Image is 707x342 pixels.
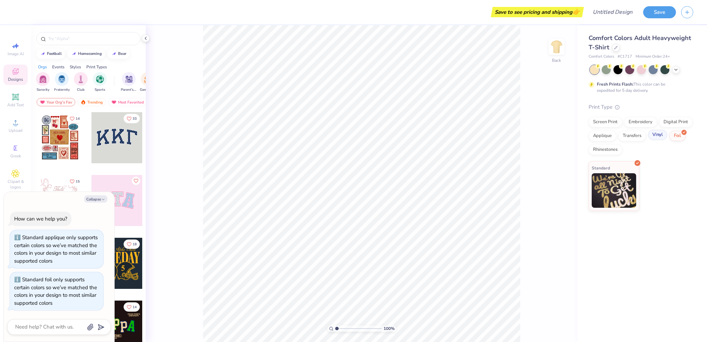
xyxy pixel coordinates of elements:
span: 100 % [384,325,395,332]
span: Standard [592,164,610,172]
span: Minimum Order: 24 + [636,54,670,60]
img: Parent's Weekend Image [125,75,133,83]
div: This color can be expedited for 5 day delivery. [597,81,682,94]
div: filter for Parent's Weekend [121,72,137,92]
div: filter for Fraternity [54,72,70,92]
span: Image AI [8,51,24,57]
button: Like [132,177,140,185]
span: 14 [133,305,137,309]
img: Back [550,40,563,54]
span: Comfort Colors [589,54,614,60]
button: Like [124,302,140,312]
div: Applique [589,131,616,141]
div: Print Type [589,103,693,111]
span: Greek [10,153,21,159]
img: Club Image [77,75,85,83]
button: Like [67,177,83,186]
div: Back [552,57,561,63]
div: How can we help you? [14,215,67,222]
div: Trending [77,98,106,106]
div: Orgs [38,64,47,70]
div: Standard applique only supports certain colors so we’ve matched the colors in your design to most... [14,234,98,264]
img: most_fav.gif [111,100,117,105]
div: Rhinestones [589,145,622,155]
div: Digital Print [659,117,693,127]
button: Like [67,114,83,123]
span: Clipart & logos [3,179,28,190]
span: Upload [9,128,22,133]
div: Your Org's Fav [37,98,75,106]
div: Save to see pricing and shipping [493,7,582,17]
img: Sports Image [96,75,104,83]
div: filter for Game Day [140,72,156,92]
span: # C1717 [618,54,632,60]
button: football [36,49,65,59]
img: trending.gif [80,100,86,105]
span: Add Text [7,102,24,108]
div: Most Favorited [108,98,147,106]
div: filter for Sports [93,72,107,92]
strong: Fresh Prints Flash: [597,81,633,87]
div: Transfers [618,131,646,141]
div: Standard foil only supports certain colors so we’ve matched the colors in your design to most sim... [14,276,97,306]
button: filter button [54,72,70,92]
img: Game Day Image [144,75,152,83]
input: Untitled Design [587,5,638,19]
img: Sorority Image [39,75,47,83]
span: 33 [133,117,137,120]
span: Fraternity [54,87,70,92]
span: Designs [8,77,23,82]
img: trend_line.gif [40,52,46,56]
div: Events [52,64,65,70]
button: filter button [74,72,88,92]
div: filter for Club [74,72,88,92]
span: Sports [95,87,105,92]
img: Fraternity Image [58,75,66,83]
span: Comfort Colors Adult Heavyweight T-Shirt [589,34,691,51]
span: Parent's Weekend [121,87,137,92]
div: Styles [70,64,81,70]
button: filter button [140,72,156,92]
div: football [47,52,62,56]
span: 👉 [572,8,580,16]
div: homecoming [78,52,102,56]
button: bear [107,49,129,59]
div: bear [118,52,126,56]
button: Like [124,240,140,249]
button: Like [124,114,140,123]
button: filter button [36,72,50,92]
img: most_fav.gif [40,100,45,105]
button: Collapse [84,195,107,203]
span: Club [77,87,85,92]
span: Sorority [37,87,49,92]
span: 15 [76,180,80,183]
div: filter for Sorority [36,72,50,92]
div: Embroidery [624,117,657,127]
button: Save [643,6,676,18]
div: Print Types [86,64,107,70]
span: Game Day [140,87,156,92]
button: filter button [121,72,137,92]
button: filter button [93,72,107,92]
div: Foil [669,131,686,141]
div: Vinyl [648,130,667,140]
span: 18 [133,243,137,246]
img: trend_line.gif [111,52,117,56]
img: Standard [592,173,636,208]
img: trend_line.gif [71,52,77,56]
span: 14 [76,117,80,120]
div: Screen Print [589,117,622,127]
button: homecoming [67,49,105,59]
input: Try "Alpha" [48,35,136,42]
